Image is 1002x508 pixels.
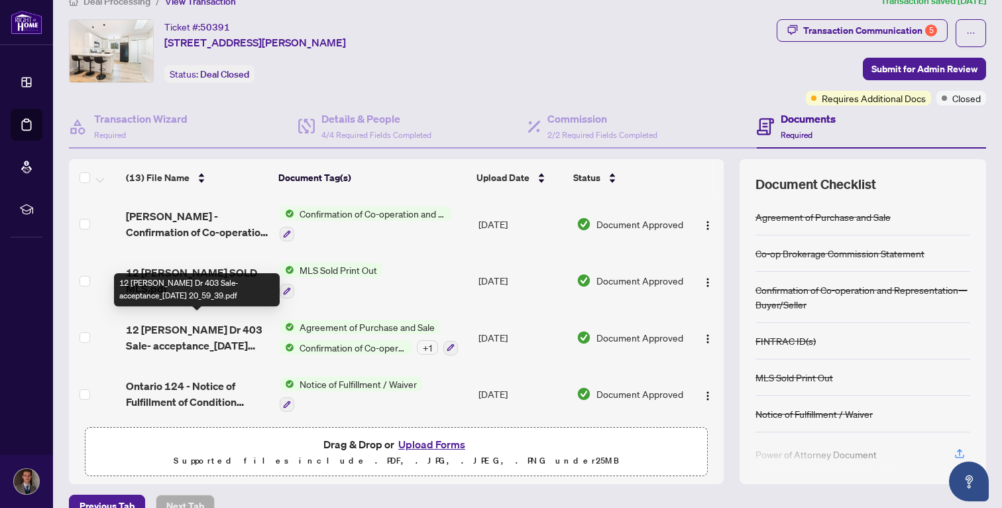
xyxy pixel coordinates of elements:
[114,273,280,306] div: 12 [PERSON_NAME] Dr 403 Sale- acceptance_[DATE] 20_59_39.pdf
[925,25,937,36] div: 5
[697,383,718,405] button: Logo
[577,273,591,288] img: Document Status
[417,340,438,355] div: + 1
[476,170,529,185] span: Upload Date
[473,309,571,366] td: [DATE]
[280,206,451,242] button: Status IconConfirmation of Co-operation and Representation—Buyer/Seller
[697,327,718,348] button: Logo
[280,263,294,277] img: Status Icon
[93,453,699,469] p: Supported files include .PDF, .JPG, .JPEG, .PNG under 25 MB
[121,159,274,196] th: (13) File Name
[755,407,873,421] div: Notice of Fulfillment / Waiver
[200,21,230,33] span: 50391
[596,273,683,288] span: Document Approved
[596,217,683,231] span: Document Approved
[781,111,836,127] h4: Documents
[473,252,571,309] td: [DATE]
[323,436,469,453] span: Drag & Drop or
[577,330,591,345] img: Document Status
[164,34,346,50] span: [STREET_ADDRESS][PERSON_NAME]
[280,320,458,355] button: Status IconAgreement of Purchase and SaleStatus IconConfirmation of Co-operation and Representati...
[473,196,571,253] td: [DATE]
[702,334,713,344] img: Logo
[871,58,977,80] span: Submit for Admin Review
[952,91,981,105] span: Closed
[803,20,937,41] div: Transaction Communication
[126,208,269,240] span: [PERSON_NAME] - Confirmation of Co-operation and Representationpdf_[DATE] 12_58_04.pdf
[755,334,816,348] div: FINTRAC ID(s)
[280,340,294,355] img: Status Icon
[781,130,812,140] span: Required
[280,263,382,298] button: Status IconMLS Sold Print Out
[573,170,600,185] span: Status
[596,330,683,345] span: Document Approved
[94,111,188,127] h4: Transaction Wizard
[126,265,269,296] span: 12 [PERSON_NAME] SOLD MLS.pdf
[473,366,571,423] td: [DATE]
[471,159,569,196] th: Upload Date
[164,19,230,34] div: Ticket #:
[702,220,713,231] img: Logo
[164,65,254,83] div: Status:
[394,436,469,453] button: Upload Forms
[280,377,422,413] button: Status IconNotice of Fulfillment / Waiver
[280,320,294,334] img: Status Icon
[577,217,591,231] img: Document Status
[85,428,707,477] span: Drag & Drop orUpload FormsSupported files include .PDF, .JPG, .JPEG, .PNG under25MB
[200,68,249,80] span: Deal Closed
[273,159,471,196] th: Document Tag(s)
[822,91,926,105] span: Requires Additional Docs
[755,370,833,385] div: MLS Sold Print Out
[547,130,657,140] span: 2/2 Required Fields Completed
[294,320,440,334] span: Agreement of Purchase and Sale
[577,387,591,401] img: Document Status
[596,387,683,401] span: Document Approved
[568,159,686,196] th: Status
[94,130,126,140] span: Required
[294,340,412,355] span: Confirmation of Co-operation and Representation—Buyer/Seller
[294,377,422,391] span: Notice of Fulfillment / Waiver
[966,29,975,38] span: ellipsis
[702,391,713,401] img: Logo
[755,210,891,224] div: Agreement of Purchase and Sale
[294,206,451,221] span: Confirmation of Co-operation and Representation—Buyer/Seller
[294,263,382,277] span: MLS Sold Print Out
[777,19,948,42] button: Transaction Communication5
[14,469,39,494] img: Profile Icon
[547,111,657,127] h4: Commission
[321,111,431,127] h4: Details & People
[70,20,153,82] img: IMG-S12321385_1.jpg
[702,277,713,288] img: Logo
[280,206,294,221] img: Status Icon
[949,462,989,501] button: Open asap
[755,447,877,462] div: Power of Attorney Document
[755,175,876,194] span: Document Checklist
[126,378,269,410] span: Ontario 124 - Notice of Fulfillment of Condition Signed.pdf
[863,58,986,80] button: Submit for Admin Review
[697,270,718,291] button: Logo
[126,322,269,353] span: 12 [PERSON_NAME] Dr 403 Sale- acceptance_[DATE] 20_59_39.pdf
[11,10,42,34] img: logo
[321,130,431,140] span: 4/4 Required Fields Completed
[126,170,190,185] span: (13) File Name
[755,246,924,261] div: Co-op Brokerage Commission Statement
[755,283,970,312] div: Confirmation of Co-operation and Representation—Buyer/Seller
[280,377,294,391] img: Status Icon
[697,214,718,235] button: Logo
